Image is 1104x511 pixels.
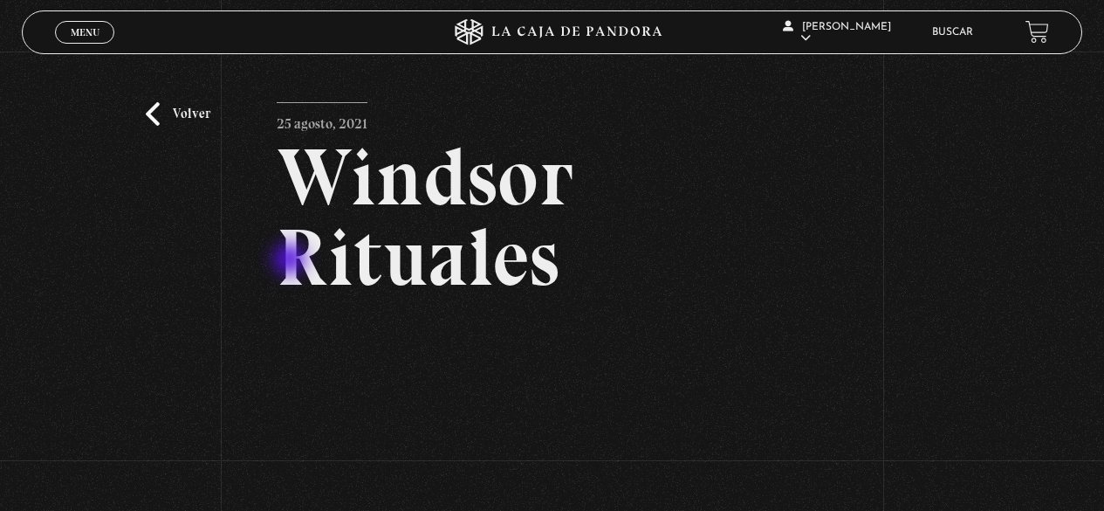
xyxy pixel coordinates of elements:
[1025,20,1049,44] a: View your shopping cart
[277,102,367,137] p: 25 agosto, 2021
[146,102,210,126] a: Volver
[71,27,99,38] span: Menu
[65,41,106,53] span: Cerrar
[783,22,891,44] span: [PERSON_NAME]
[932,27,973,38] a: Buscar
[277,137,827,298] h2: Windsor Rituales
